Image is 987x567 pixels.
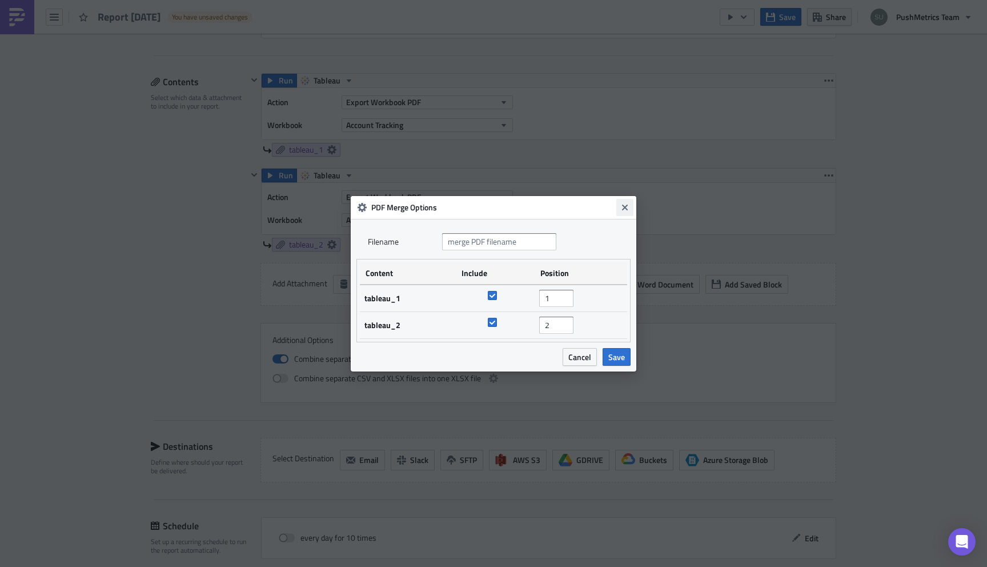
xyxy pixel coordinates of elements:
th: Position [535,262,627,285]
h6: PDF Merge Options [371,202,617,213]
th: Content [360,262,456,285]
label: Filenam﻿e [368,233,436,250]
div: Open Intercom Messenger [948,528,976,556]
button: Save [603,348,631,366]
span: Save [608,351,625,363]
input: merge PDF filename [442,233,556,250]
th: Include [456,262,535,285]
td: tableau_2 [360,312,456,338]
td: tableau_1 [360,285,456,312]
button: Cancel [563,348,597,366]
span: Cancel [568,351,591,363]
button: Close [616,199,633,216]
